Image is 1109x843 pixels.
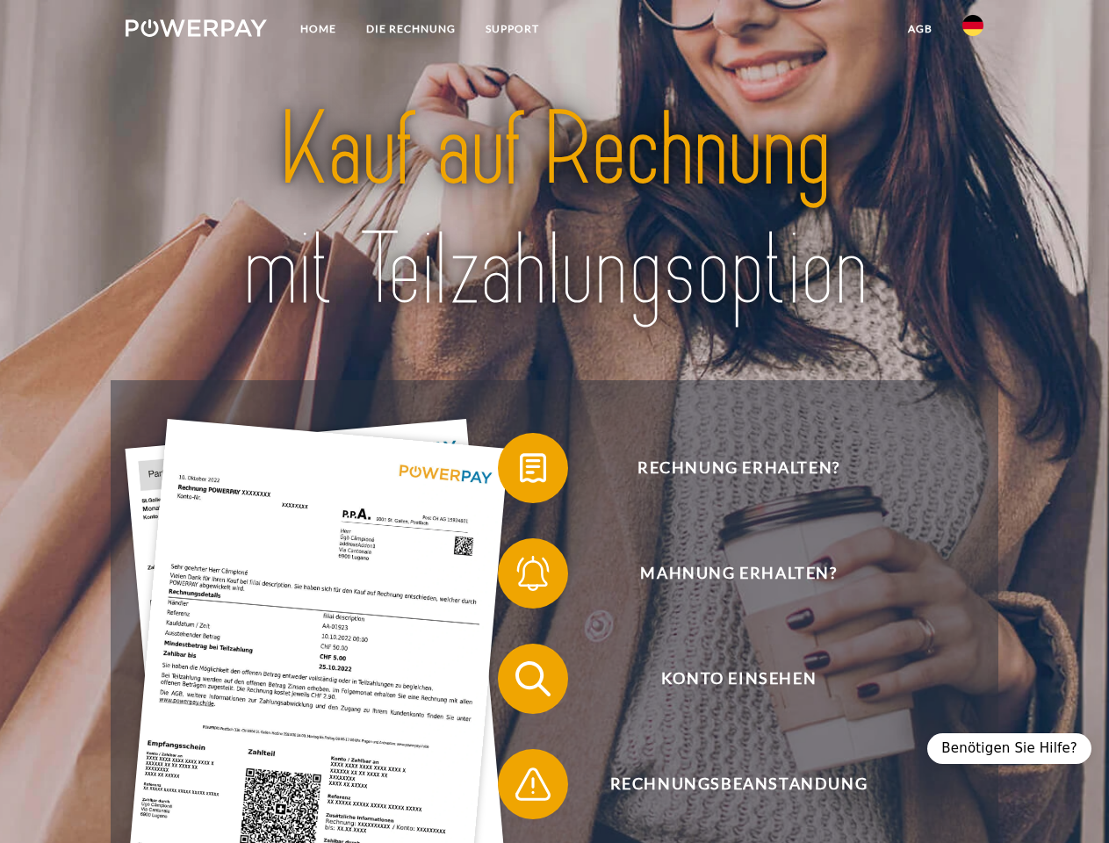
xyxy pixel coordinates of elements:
img: qb_search.svg [511,657,555,701]
img: title-powerpay_de.svg [168,84,941,336]
a: agb [893,13,947,45]
img: logo-powerpay-white.svg [126,19,267,37]
div: Benötigen Sie Hilfe? [927,733,1091,764]
img: de [962,15,983,36]
img: qb_bell.svg [511,551,555,595]
button: Konto einsehen [498,644,954,714]
img: qb_warning.svg [511,762,555,806]
button: Rechnungsbeanstandung [498,749,954,819]
img: qb_bill.svg [511,446,555,490]
button: Rechnung erhalten? [498,433,954,503]
span: Mahnung erhalten? [523,538,954,609]
span: Konto einsehen [523,644,954,714]
a: Home [285,13,351,45]
a: SUPPORT [471,13,554,45]
span: Rechnungsbeanstandung [523,749,954,819]
span: Rechnung erhalten? [523,433,954,503]
button: Mahnung erhalten? [498,538,954,609]
a: DIE RECHNUNG [351,13,471,45]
